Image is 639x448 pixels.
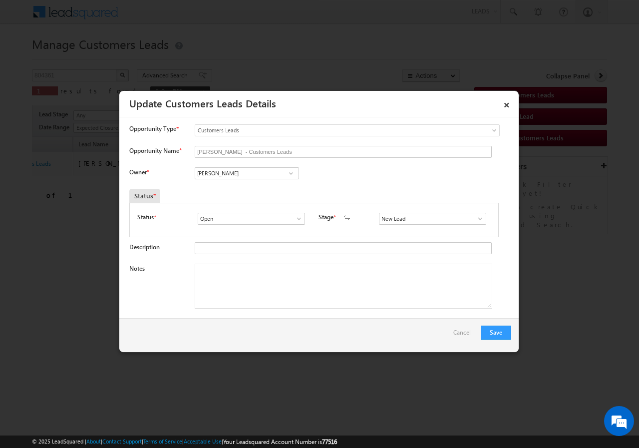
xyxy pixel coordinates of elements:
[195,167,299,179] input: Type to Search
[379,213,486,225] input: Type to Search
[17,52,42,65] img: d_60004797649_company_0_60004797649
[184,438,222,445] a: Acceptable Use
[32,437,337,447] span: © 2025 LeadSquared | | | | |
[290,214,303,224] a: Show All Items
[319,213,333,222] label: Stage
[195,124,500,136] a: Customers Leads
[223,438,337,446] span: Your Leadsquared Account Number is
[143,438,182,445] a: Terms of Service
[129,243,160,251] label: Description
[164,5,188,29] div: Minimize live chat window
[129,147,181,154] label: Opportunity Name
[471,214,484,224] a: Show All Items
[453,326,476,345] a: Cancel
[322,438,337,446] span: 77516
[137,213,154,222] label: Status
[198,213,305,225] input: Type to Search
[129,96,276,110] a: Update Customers Leads Details
[129,189,160,203] div: Status
[195,126,459,135] span: Customers Leads
[13,92,182,299] textarea: Type your message and hit 'Enter'
[136,308,181,321] em: Start Chat
[129,265,145,272] label: Notes
[285,168,297,178] a: Show All Items
[102,438,142,445] a: Contact Support
[52,52,168,65] div: Chat with us now
[481,326,511,340] button: Save
[129,168,149,176] label: Owner
[498,94,515,112] a: ×
[129,124,176,133] span: Opportunity Type
[86,438,101,445] a: About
